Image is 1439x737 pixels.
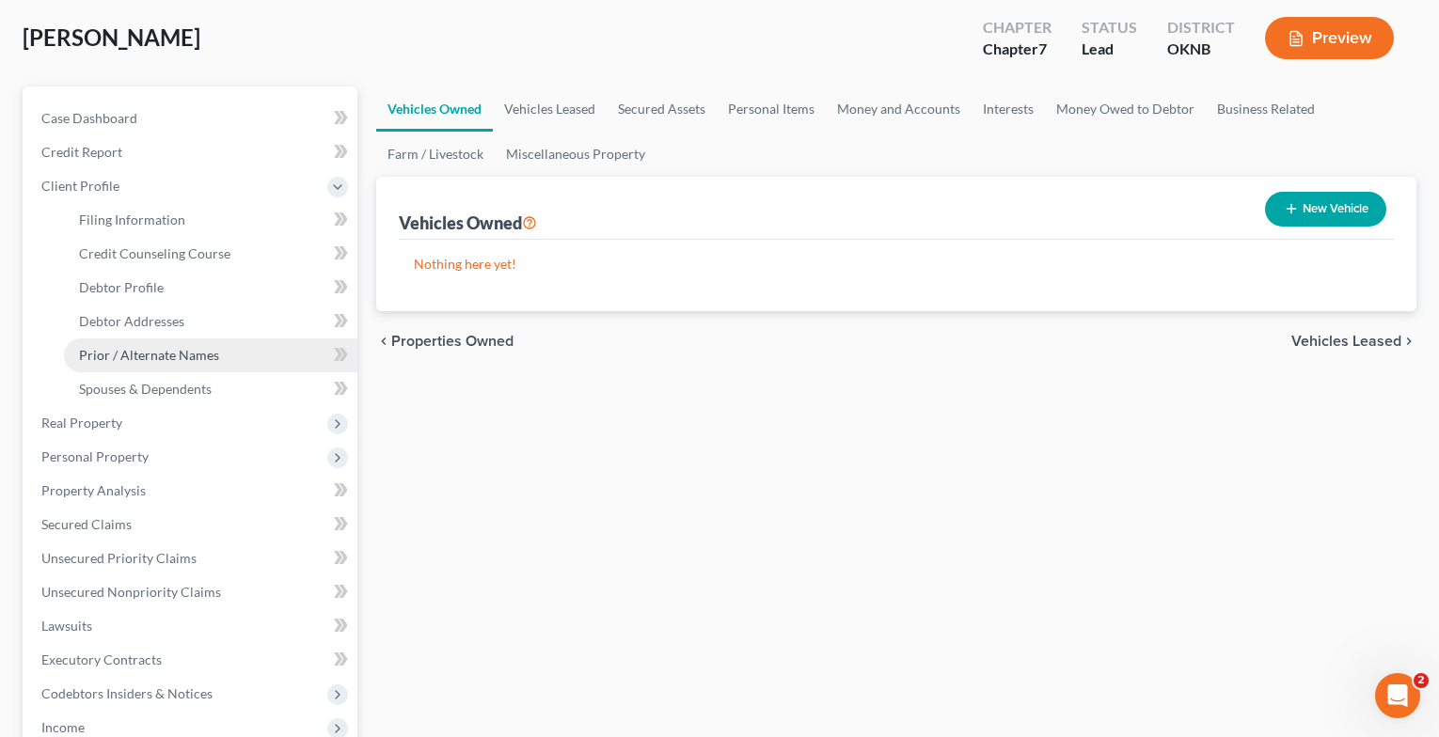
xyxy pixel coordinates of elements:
a: Money Owed to Debtor [1045,86,1206,132]
span: Client Profile [41,178,119,194]
div: District [1167,17,1235,39]
a: Lawsuits [26,609,357,643]
a: Business Related [1206,86,1326,132]
a: Vehicles Owned [376,86,493,132]
span: [PERSON_NAME] [23,24,200,51]
a: Spouses & Dependents [64,372,357,406]
span: Personal Property [41,448,149,464]
span: Property Analysis [41,482,146,498]
a: Property Analysis [26,474,357,508]
span: Debtor Profile [79,279,164,295]
span: Filing Information [79,212,185,227]
span: 2 [1414,673,1429,688]
div: OKNB [1167,39,1235,60]
span: Secured Claims [41,516,132,532]
div: Chapter [983,39,1052,60]
i: chevron_left [376,334,391,349]
p: Nothing here yet! [414,255,1380,274]
a: Farm / Livestock [376,132,495,177]
span: Lawsuits [41,618,92,634]
span: Prior / Alternate Names [79,347,219,363]
a: Personal Items [717,86,826,132]
span: Case Dashboard [41,110,137,126]
a: Miscellaneous Property [495,132,656,177]
a: Unsecured Nonpriority Claims [26,575,357,609]
span: Income [41,719,85,735]
span: Unsecured Nonpriority Claims [41,584,221,600]
a: Interests [972,86,1045,132]
button: New Vehicle [1265,192,1386,227]
span: Debtor Addresses [79,313,184,329]
i: chevron_right [1401,334,1416,349]
a: Filing Information [64,203,357,237]
a: Debtor Addresses [64,305,357,338]
a: Secured Assets [607,86,717,132]
a: Case Dashboard [26,102,357,135]
a: Money and Accounts [826,86,972,132]
span: Properties Owned [391,334,514,349]
span: 7 [1038,39,1047,57]
a: Vehicles Leased [493,86,607,132]
a: Secured Claims [26,508,357,541]
span: Executory Contracts [41,651,162,667]
button: chevron_left Properties Owned [376,334,514,349]
span: Unsecured Priority Claims [41,550,197,566]
span: Real Property [41,415,122,431]
div: Lead [1082,39,1137,60]
a: Credit Counseling Course [64,237,357,271]
div: Vehicles Owned [399,212,537,234]
a: Prior / Alternate Names [64,338,357,372]
span: Codebtors Insiders & Notices [41,685,213,701]
div: Chapter [983,17,1052,39]
span: Vehicles Leased [1291,334,1401,349]
span: Credit Counseling Course [79,245,230,261]
span: Spouses & Dependents [79,381,212,397]
a: Credit Report [26,135,357,169]
a: Executory Contracts [26,643,357,677]
button: Vehicles Leased chevron_right [1291,334,1416,349]
iframe: Intercom live chat [1375,673,1420,718]
a: Debtor Profile [64,271,357,305]
span: Credit Report [41,144,122,160]
a: Unsecured Priority Claims [26,541,357,575]
button: Preview [1265,17,1394,59]
div: Status [1082,17,1137,39]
